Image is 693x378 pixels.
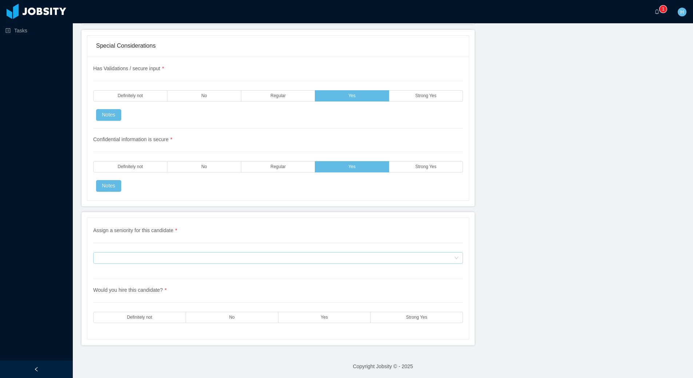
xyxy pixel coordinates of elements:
i: icon: down [454,256,459,261]
span: Definitely not [118,164,143,169]
i: icon: bell [654,9,660,14]
span: Has Validations / secure input [93,65,164,71]
span: No [201,164,207,169]
button: Notes [96,180,121,192]
a: icon: profileTasks [5,23,67,38]
span: Strong Yes [415,164,436,169]
span: Yes [321,315,328,320]
span: Yes [348,164,356,169]
span: No [201,93,207,98]
span: Confidential information is secure [93,136,172,142]
span: No [229,315,234,320]
span: Definitely not [118,93,143,98]
span: H [680,8,684,16]
span: Definitely not [127,315,152,320]
span: Regular [270,93,286,98]
span: Regular [270,164,286,169]
span: Would you hire this candidate? [93,287,167,293]
button: Notes [96,109,121,121]
span: Assign a seniority for this candidate [93,227,177,233]
div: Special Considerations [96,36,460,56]
p: 1 [662,5,665,13]
sup: 1 [660,5,667,13]
span: Yes [348,93,356,98]
span: Strong Yes [415,93,436,98]
span: Strong Yes [406,315,427,320]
